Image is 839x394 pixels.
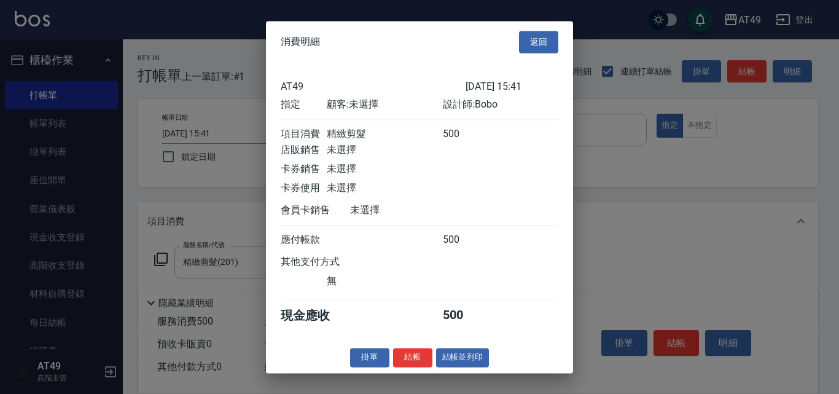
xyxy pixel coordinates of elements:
div: AT49 [281,81,466,92]
div: 未選擇 [327,144,442,157]
div: 卡券使用 [281,182,327,195]
div: [DATE] 15:41 [466,81,558,92]
div: 無 [327,275,442,288]
div: 其他支付方式 [281,256,373,269]
div: 指定 [281,98,327,111]
button: 結帳 [393,348,432,367]
span: 消費明細 [281,36,320,48]
div: 500 [443,234,489,246]
div: 500 [443,307,489,324]
div: 未選擇 [327,163,442,176]
div: 顧客: 未選擇 [327,98,442,111]
button: 返回 [519,31,558,53]
div: 未選擇 [350,204,466,217]
div: 卡券銷售 [281,163,327,176]
button: 結帳並列印 [436,348,490,367]
div: 現金應收 [281,307,350,324]
div: 未選擇 [327,182,442,195]
div: 500 [443,128,489,141]
div: 會員卡銷售 [281,204,350,217]
div: 項目消費 [281,128,327,141]
div: 設計師: Bobo [443,98,558,111]
div: 應付帳款 [281,234,327,246]
div: 店販銷售 [281,144,327,157]
button: 掛單 [350,348,389,367]
div: 精緻剪髮 [327,128,442,141]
